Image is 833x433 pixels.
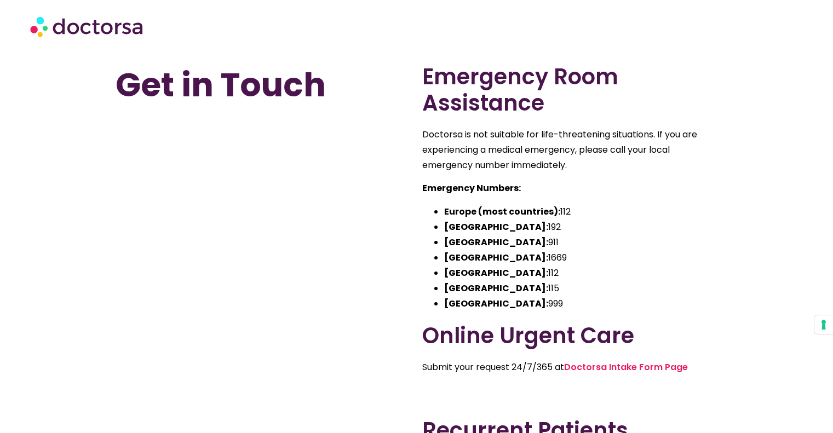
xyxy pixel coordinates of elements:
h1: Get in Touch [116,63,411,106]
button: Your consent preferences for tracking technologies [814,315,833,334]
li: 911 [444,235,718,250]
h2: Emergency Room Assistance [422,63,718,116]
li: 999 [444,296,718,311]
strong: [GEOGRAPHIC_DATA]: [444,267,548,279]
a: Doctorsa Intake Form Page [564,361,688,373]
h2: Online Urgent Care [422,322,718,349]
li: 112 [444,204,718,220]
strong: Europe (most countries): [444,205,560,218]
p: Doctorsa is not suitable for life-threatening situations. If you are experiencing a medical emerg... [422,127,718,173]
li: 115 [444,281,718,296]
li: 1669 [444,250,718,265]
p: Submit your request 24/7/365 at [422,360,718,375]
strong: [GEOGRAPHIC_DATA]: [444,221,548,233]
strong: [GEOGRAPHIC_DATA]: [444,251,548,264]
strong: Emergency Numbers: [422,182,521,194]
strong: [GEOGRAPHIC_DATA]: [444,282,548,295]
li: 112 [444,265,718,281]
strong: [GEOGRAPHIC_DATA]: [444,297,548,310]
strong: [GEOGRAPHIC_DATA]: [444,236,548,249]
li: 192 [444,220,718,235]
